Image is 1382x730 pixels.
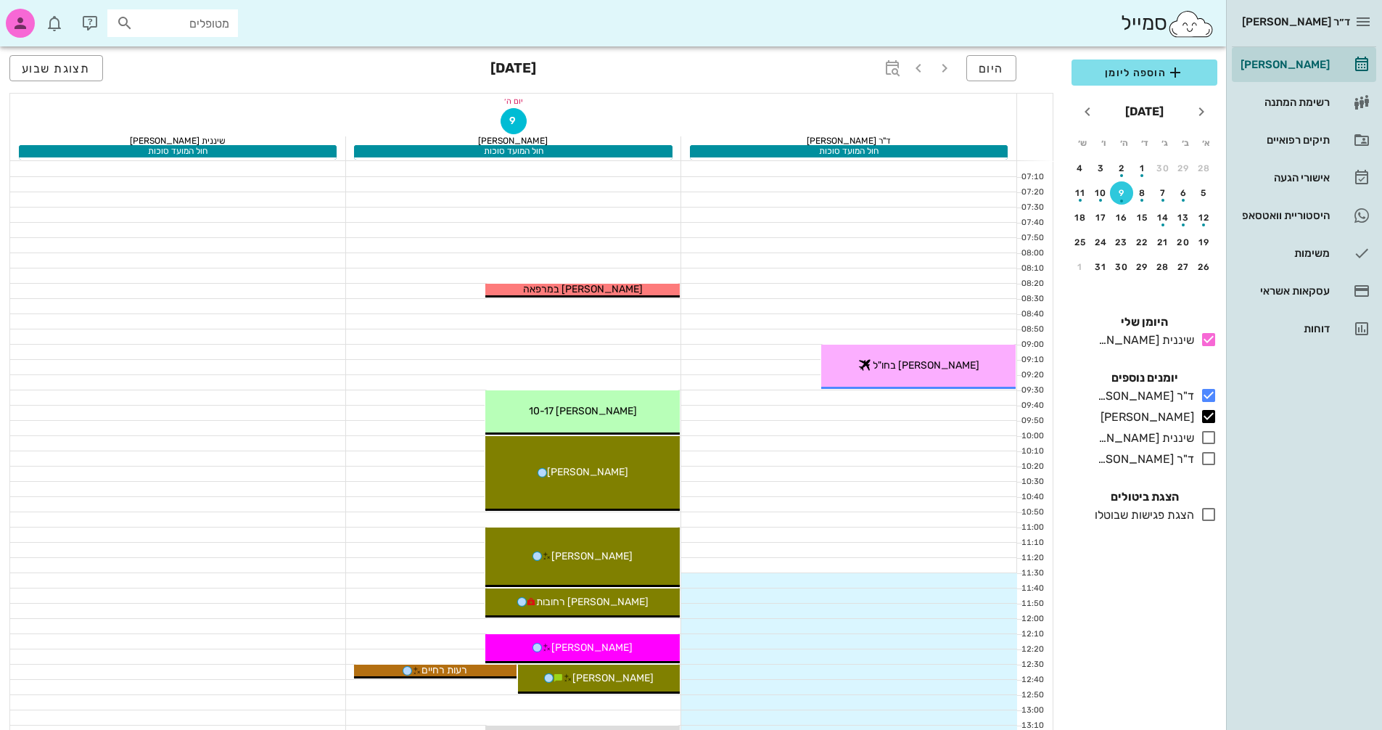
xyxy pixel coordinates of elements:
[1188,99,1214,125] button: חודש שעבר
[1017,689,1047,702] div: 12:50
[1172,231,1196,254] button: 20
[9,55,103,81] button: תצוגת שבוע
[1131,231,1154,254] button: 22
[1151,163,1175,173] div: 30
[1017,293,1047,305] div: 08:30
[1017,247,1047,260] div: 08:00
[1131,255,1154,279] button: 29
[1172,206,1196,229] button: 13
[1167,9,1214,38] img: SmileCloud logo
[979,62,1004,75] span: היום
[10,94,1016,108] div: יום ה׳
[1074,99,1101,125] button: חודש הבא
[1238,172,1330,184] div: אישורי הגעה
[1131,157,1154,180] button: 1
[1092,451,1194,468] div: ד"ר [PERSON_NAME]
[1017,659,1047,671] div: 12:30
[1135,131,1153,155] th: ד׳
[1090,231,1113,254] button: 24
[1193,188,1216,198] div: 5
[1017,613,1047,626] div: 12:00
[1069,262,1092,272] div: 1
[1193,237,1216,247] div: 19
[1193,231,1216,254] button: 19
[1232,160,1376,195] a: אישורי הגעה
[1238,210,1330,221] div: היסטוריית וואטסאפ
[1017,522,1047,534] div: 11:00
[1017,430,1047,443] div: 10:00
[1110,157,1133,180] button: 2
[1114,131,1133,155] th: ה׳
[1017,202,1047,214] div: 07:30
[1232,85,1376,120] a: רשימת המתנה
[1156,131,1175,155] th: ג׳
[1069,163,1092,173] div: 4
[1069,237,1092,247] div: 25
[1110,237,1133,247] div: 23
[1238,59,1330,70] div: [PERSON_NAME]
[1017,232,1047,245] div: 07:50
[551,550,633,562] span: [PERSON_NAME]
[1110,206,1133,229] button: 16
[1197,131,1216,155] th: א׳
[819,146,879,156] span: חול המועד סוכות
[1193,262,1216,272] div: 26
[1172,213,1196,223] div: 13
[1092,430,1194,447] div: שיננית [PERSON_NAME]
[529,405,637,417] span: [PERSON_NAME] 10-17
[484,146,543,156] span: חול המועד סוכות
[1176,131,1195,155] th: ב׳
[1238,285,1330,297] div: עסקאות אשראי
[1110,231,1133,254] button: 23
[1069,188,1092,198] div: 11
[1017,705,1047,717] div: 13:00
[1131,181,1154,205] button: 8
[1017,674,1047,686] div: 12:40
[1072,313,1217,331] h4: היומן שלי
[1151,262,1175,272] div: 28
[1110,188,1133,198] div: 9
[1232,198,1376,233] a: היסטוריית וואטסאפ
[1238,247,1330,259] div: משימות
[1172,181,1196,205] button: 6
[1017,354,1047,366] div: 09:10
[1017,186,1047,199] div: 07:20
[1072,488,1217,506] h4: הצגת ביטולים
[1017,385,1047,397] div: 09:30
[1232,47,1376,82] a: [PERSON_NAME]
[547,466,628,478] span: [PERSON_NAME]
[1151,181,1175,205] button: 7
[1172,188,1196,198] div: 6
[1172,163,1196,173] div: 29
[1017,476,1047,488] div: 10:30
[536,596,649,608] span: [PERSON_NAME] רחובות
[1017,598,1047,610] div: 11:50
[1151,188,1175,198] div: 7
[858,359,979,372] span: [PERSON_NAME] בחו"ל ✈️
[1172,157,1196,180] button: 29
[1017,415,1047,427] div: 09:50
[1069,181,1092,205] button: 11
[1131,188,1154,198] div: 8
[572,672,654,684] span: [PERSON_NAME]
[1121,8,1214,39] div: סמייל
[966,55,1016,81] button: היום
[1131,206,1154,229] button: 15
[1151,206,1175,229] button: 14
[10,136,345,145] div: שיננית [PERSON_NAME]
[1110,255,1133,279] button: 30
[1172,237,1196,247] div: 20
[501,108,527,134] button: 9
[523,283,643,295] span: [PERSON_NAME] במרפאה
[1069,255,1092,279] button: 1
[1090,262,1113,272] div: 31
[1017,628,1047,641] div: 12:10
[1017,567,1047,580] div: 11:30
[1131,262,1154,272] div: 29
[1017,552,1047,565] div: 11:20
[1090,181,1113,205] button: 10
[1095,409,1194,426] div: [PERSON_NAME]
[1238,134,1330,146] div: תיקים רפואיים
[1017,461,1047,473] div: 10:20
[1110,181,1133,205] button: 9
